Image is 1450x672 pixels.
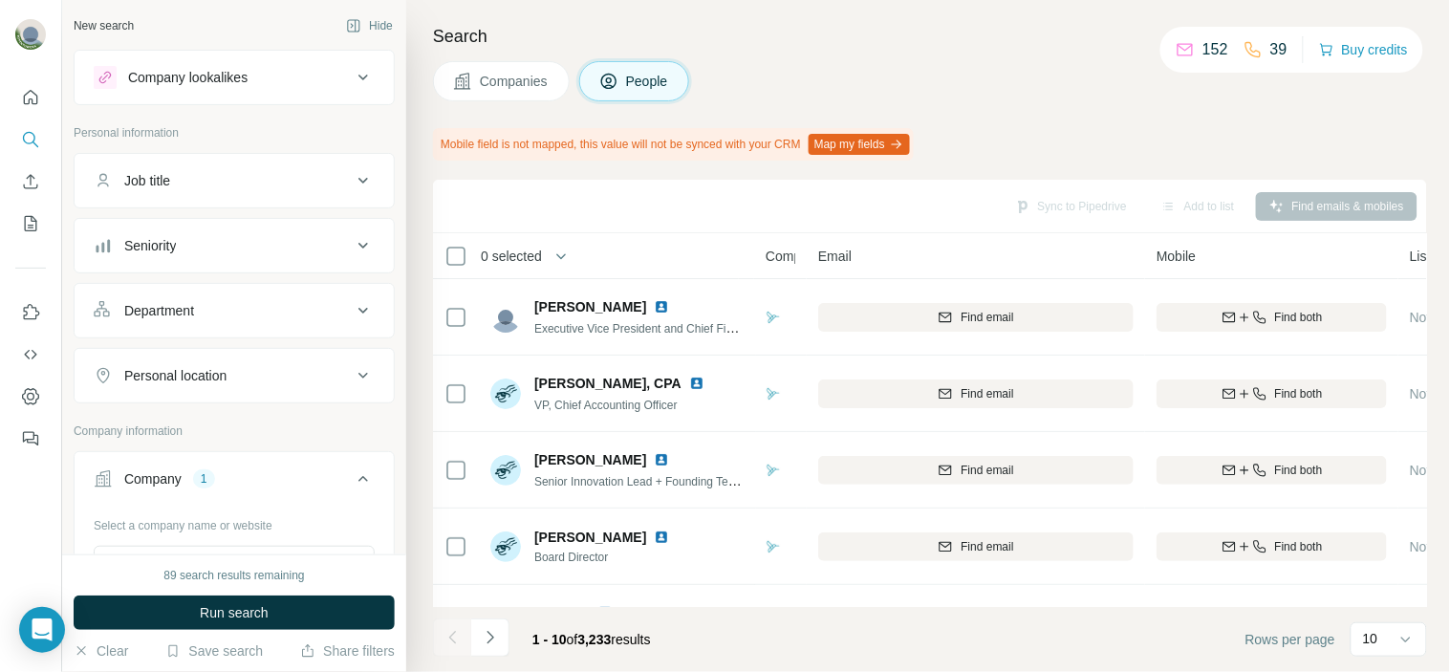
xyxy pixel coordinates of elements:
[534,297,646,316] span: [PERSON_NAME]
[74,641,128,661] button: Clear
[75,353,394,399] button: Personal location
[1319,36,1408,63] button: Buy credits
[480,72,550,91] span: Companies
[961,385,1013,402] span: Find email
[534,549,677,566] span: Board Director
[75,288,394,334] button: Department
[654,452,669,467] img: LinkedIn logo
[15,337,46,372] button: Use Surfe API
[490,455,521,486] img: Avatar
[534,320,799,336] span: Executive Vice President and Chief Financial Officer
[961,309,1013,326] span: Find email
[74,596,395,630] button: Run search
[689,376,704,391] img: LinkedIn logo
[128,68,248,87] div: Company lookalikes
[15,122,46,157] button: Search
[818,532,1134,561] button: Find email
[333,11,406,40] button: Hide
[300,641,395,661] button: Share filters
[481,247,542,266] span: 0 selected
[15,295,46,330] button: Use Surfe on LinkedIn
[1157,532,1387,561] button: Find both
[766,539,781,554] img: Logo of Edgewell Personal Care
[94,509,375,534] div: Select a company name or website
[1157,456,1387,485] button: Find both
[124,469,182,488] div: Company
[74,124,395,141] p: Personal information
[75,54,394,100] button: Company lookalikes
[534,399,678,412] span: VP, Chief Accounting Officer
[567,632,578,647] span: of
[1275,538,1323,555] span: Find both
[1275,385,1323,402] span: Find both
[15,19,46,50] img: Avatar
[74,423,395,440] p: Company information
[1363,629,1378,648] p: 10
[1275,462,1323,479] span: Find both
[818,456,1134,485] button: Find email
[809,134,910,155] button: Map my fields
[124,301,194,320] div: Department
[534,528,646,547] span: [PERSON_NAME]
[766,247,823,266] span: Company
[534,450,646,469] span: [PERSON_NAME]
[15,422,46,456] button: Feedback
[818,379,1134,408] button: Find email
[1270,38,1288,61] p: 39
[597,605,613,620] img: LinkedIn logo
[961,462,1013,479] span: Find email
[124,236,176,255] div: Seniority
[433,128,914,161] div: Mobile field is not mapped, this value will not be synced with your CRM
[654,530,669,545] img: LinkedIn logo
[818,247,852,266] span: Email
[74,17,134,34] div: New search
[433,23,1427,50] h4: Search
[15,80,46,115] button: Quick start
[654,299,669,314] img: LinkedIn logo
[534,473,839,488] span: Senior Innovation Lead + Founding Team, Edgewell Futures
[1157,247,1196,266] span: Mobile
[490,302,521,333] img: Avatar
[1157,303,1387,332] button: Find both
[163,567,304,584] div: 89 search results remaining
[15,206,46,241] button: My lists
[578,632,612,647] span: 3,233
[165,641,263,661] button: Save search
[532,632,567,647] span: 1 - 10
[1157,379,1387,408] button: Find both
[19,607,65,653] div: Open Intercom Messenger
[1245,630,1335,649] span: Rows per page
[490,379,521,409] img: Avatar
[75,223,394,269] button: Seniority
[534,603,590,622] span: Swan Sit
[490,531,521,562] img: Avatar
[124,366,227,385] div: Personal location
[1410,247,1438,266] span: Lists
[15,379,46,414] button: Dashboard
[532,632,651,647] span: results
[626,72,670,91] span: People
[1275,309,1323,326] span: Find both
[961,538,1013,555] span: Find email
[471,618,509,657] button: Navigate to next page
[766,310,781,325] img: Logo of Edgewell Personal Care
[1202,38,1228,61] p: 152
[818,303,1134,332] button: Find email
[124,171,170,190] div: Job title
[75,158,394,204] button: Job title
[766,463,781,478] img: Logo of Edgewell Personal Care
[193,470,215,488] div: 1
[534,374,682,393] span: [PERSON_NAME], CPA
[200,603,269,622] span: Run search
[15,164,46,199] button: Enrich CSV
[75,456,394,509] button: Company1
[766,386,781,401] img: Logo of Edgewell Personal Care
